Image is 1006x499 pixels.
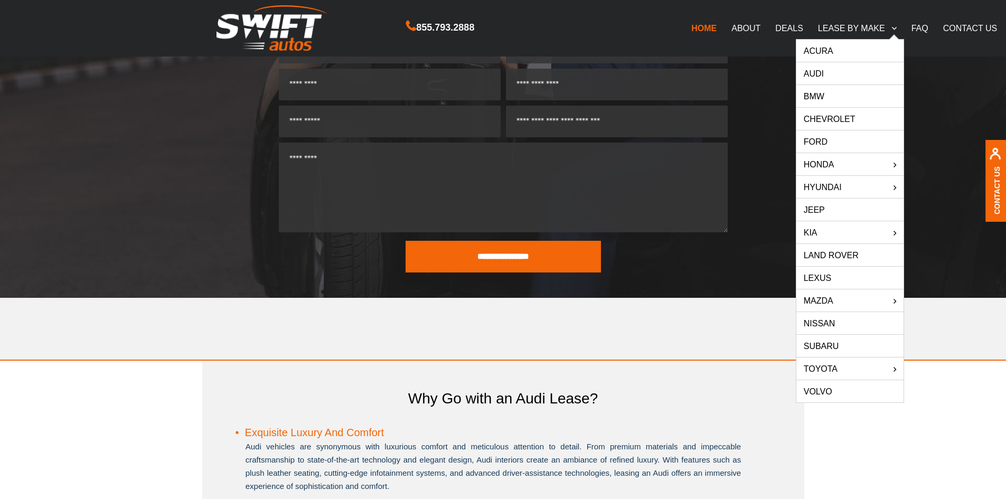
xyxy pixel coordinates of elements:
[796,153,904,175] a: HONDA
[796,380,904,402] a: Volvo
[811,17,904,39] a: LEASE BY MAKE
[796,221,904,243] a: KIA
[904,17,936,39] a: FAQ
[796,244,904,266] a: Land Rover
[768,17,810,39] a: DEALS
[989,147,1001,166] img: contact us, iconuser
[796,85,904,107] a: BMW
[202,391,804,407] h2: Why Go with an Audi Lease?
[684,17,724,39] a: HOME
[936,17,1005,39] a: CONTACT US
[724,17,768,39] a: ABOUT
[993,166,1001,214] a: Contact Us
[796,335,904,357] a: Subaru
[796,289,904,312] a: Mazda
[796,267,904,289] a: Lexus
[796,312,904,334] a: Nissan
[246,440,741,498] p: Audi vehicles are synonymous with luxurious comfort and meticulous attention to detail. From prem...
[284,5,722,288] form: Contact form
[796,130,904,153] a: Ford
[796,40,904,62] a: Acura
[796,176,904,198] a: Hyundai
[796,357,904,380] a: Toyota
[796,199,904,221] a: Jeep
[406,23,474,32] a: 855.793.2888
[217,5,327,51] img: Swift Autos
[416,20,474,35] span: 855.793.2888
[796,62,904,84] a: Audi
[796,108,904,130] a: Chevrolet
